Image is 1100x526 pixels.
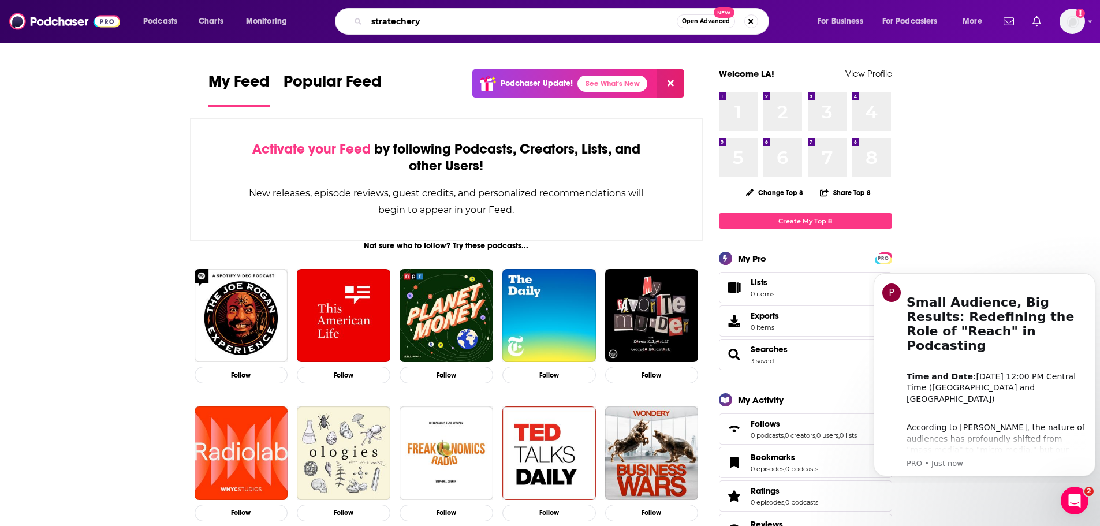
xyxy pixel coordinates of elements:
a: Follows [723,421,746,437]
div: New releases, episode reviews, guest credits, and personalized recommendations will begin to appe... [248,185,645,218]
button: Follow [297,505,390,521]
input: Search podcasts, credits, & more... [367,12,677,31]
div: My Pro [738,253,766,264]
span: , [815,431,816,439]
span: Open Advanced [682,18,730,24]
img: The Daily [502,269,596,363]
a: 0 users [816,431,838,439]
img: TED Talks Daily [502,406,596,500]
span: Exports [751,311,779,321]
a: 0 podcasts [785,465,818,473]
span: Lists [751,277,774,288]
span: Follows [719,413,892,445]
img: Planet Money [400,269,493,363]
div: by following Podcasts, Creators, Lists, and other Users! [248,141,645,174]
span: 0 items [751,290,774,298]
a: Bookmarks [723,454,746,471]
a: 0 creators [785,431,815,439]
a: Create My Top 8 [719,213,892,229]
a: Show notifications dropdown [1028,12,1046,31]
button: Follow [400,367,493,383]
span: , [784,498,785,506]
img: Ologies with Alie Ward [297,406,390,500]
button: Share Top 8 [819,181,871,204]
a: 0 episodes [751,498,784,506]
a: 3 saved [751,357,774,365]
a: Follows [751,419,857,429]
button: open menu [238,12,302,31]
span: 0 items [751,323,779,331]
span: Follows [751,419,780,429]
a: This American Life [297,269,390,363]
button: open menu [954,12,997,31]
a: Welcome LA! [719,68,774,79]
button: open menu [875,12,954,31]
a: Searches [723,346,746,363]
div: Search podcasts, credits, & more... [346,8,780,35]
button: Follow [605,367,699,383]
span: , [784,465,785,473]
span: Exports [723,313,746,329]
a: PRO [877,253,890,262]
a: My Feed [208,72,270,107]
button: Follow [195,505,288,521]
span: Bookmarks [751,452,795,462]
a: Searches [751,344,788,355]
a: Exports [719,305,892,337]
span: My Feed [208,72,270,98]
img: Radiolab [195,406,288,500]
span: Bookmarks [719,447,892,478]
img: User Profile [1060,9,1085,34]
button: Change Top 8 [739,185,811,200]
span: More [963,13,982,29]
span: Searches [719,339,892,370]
svg: Add a profile image [1076,9,1085,18]
a: Bookmarks [751,452,818,462]
span: Lists [751,277,767,288]
button: Follow [605,505,699,521]
span: Podcasts [143,13,177,29]
a: The Joe Rogan Experience [195,269,288,363]
button: Follow [195,367,288,383]
button: Follow [297,367,390,383]
img: Freakonomics Radio [400,406,493,500]
span: Popular Feed [284,72,382,98]
span: New [714,7,734,18]
span: Charts [199,13,223,29]
span: Ratings [751,486,780,496]
a: Show notifications dropdown [999,12,1019,31]
a: Lists [719,272,892,303]
button: Follow [502,367,596,383]
a: 0 podcasts [785,498,818,506]
img: Podchaser - Follow, Share and Rate Podcasts [9,10,120,32]
span: Logged in as laprteam [1060,9,1085,34]
img: My Favorite Murder with Karen Kilgariff and Georgia Hardstark [605,269,699,363]
iframe: Intercom live chat [1061,487,1088,514]
span: Activate your Feed [252,140,371,158]
button: Follow [400,505,493,521]
button: open menu [135,12,192,31]
span: Lists [723,279,746,296]
a: 0 podcasts [751,431,784,439]
a: 0 lists [840,431,857,439]
span: , [838,431,840,439]
a: See What's New [577,76,647,92]
span: PRO [877,254,890,263]
a: Business Wars [605,406,699,500]
a: Ratings [751,486,818,496]
button: Follow [502,505,596,521]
